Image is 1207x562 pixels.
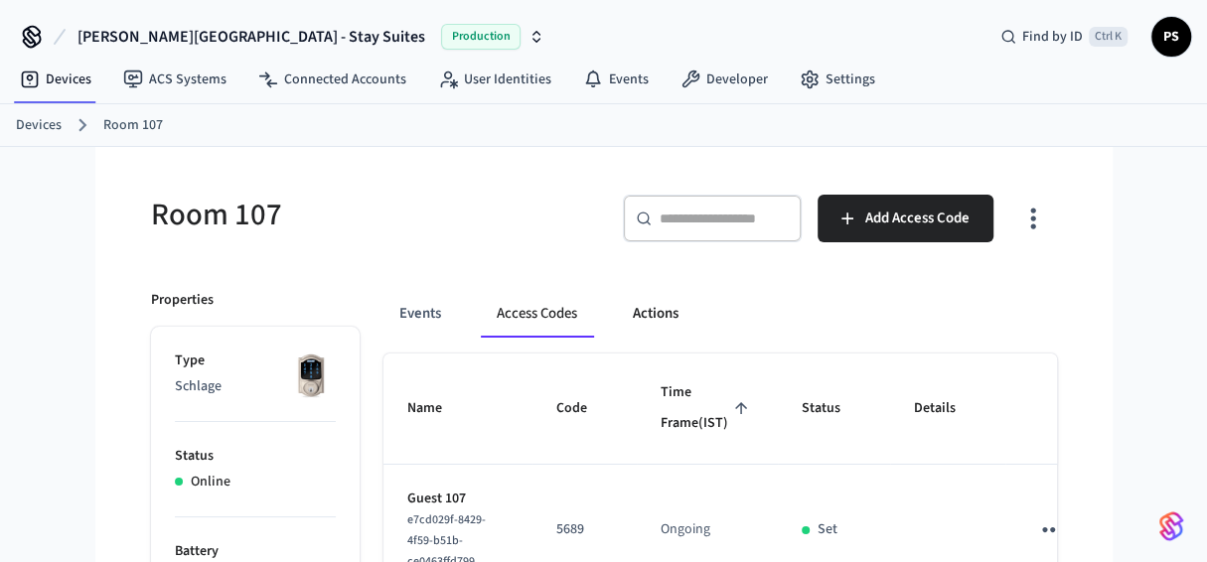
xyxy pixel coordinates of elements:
[1151,17,1191,57] button: PS
[1089,27,1128,47] span: Ctrl K
[802,393,866,424] span: Status
[16,115,62,136] a: Devices
[665,62,784,97] a: Developer
[818,195,993,242] button: Add Access Code
[107,62,242,97] a: ACS Systems
[818,519,837,540] p: Set
[175,541,336,562] p: Battery
[661,377,754,440] span: Time Frame(IST)
[286,351,336,400] img: Schlage Sense Smart Deadbolt with Camelot Trim, Front
[191,472,230,492] p: Online
[617,290,694,338] button: Actions
[175,376,336,397] p: Schlage
[556,393,613,424] span: Code
[175,351,336,371] p: Type
[103,115,163,136] a: Room 107
[383,290,457,338] button: Events
[784,62,891,97] a: Settings
[4,62,107,97] a: Devices
[77,25,425,49] span: [PERSON_NAME][GEOGRAPHIC_DATA] - Stay Suites
[865,206,970,231] span: Add Access Code
[407,393,468,424] span: Name
[1022,27,1083,47] span: Find by ID
[422,62,567,97] a: User Identities
[151,195,592,235] h5: Room 107
[383,290,1057,338] div: ant example
[175,446,336,467] p: Status
[441,24,521,50] span: Production
[1159,510,1183,542] img: SeamLogoGradient.69752ec5.svg
[984,19,1143,55] div: Find by IDCtrl K
[407,489,509,509] p: Guest 107
[1153,19,1189,55] span: PS
[556,519,613,540] p: 5689
[481,290,593,338] button: Access Codes
[567,62,665,97] a: Events
[914,393,981,424] span: Details
[151,290,214,311] p: Properties
[242,62,422,97] a: Connected Accounts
